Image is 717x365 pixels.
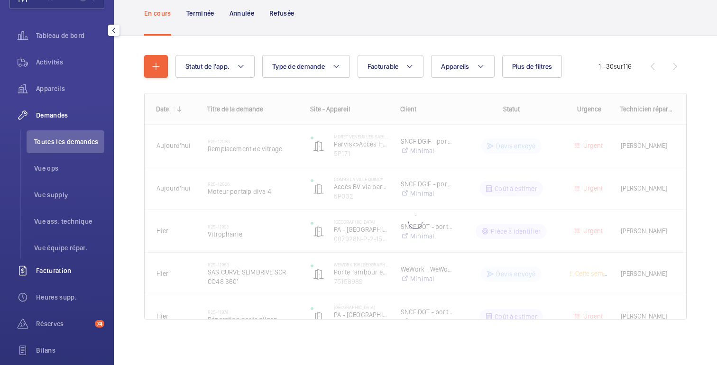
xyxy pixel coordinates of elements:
[36,267,72,274] font: Facturation
[36,58,63,66] font: Activités
[36,85,65,92] font: Appareils
[269,9,294,18] p: Refusée
[34,243,104,253] span: Vue équipe répar.
[614,63,623,70] span: sur
[358,55,424,78] button: Facturable
[262,55,350,78] button: Type de demande
[431,55,494,78] button: Appareils
[36,347,55,354] font: Bilans
[272,63,325,70] span: Type de demande
[441,63,469,70] span: Appareils
[175,55,255,78] button: Statut de l'app.
[598,63,632,70] span: 1 - 30 116
[36,293,77,301] font: Heures supp.
[186,9,214,18] p: Terminée
[230,9,254,18] p: Annulée
[36,32,84,39] font: Tableau de bord
[34,190,104,200] span: Vue supply
[512,63,552,70] span: Plus de filtres
[36,111,68,119] font: Demandes
[185,63,230,70] span: Statut de l'app.
[34,217,104,226] span: Vue ass. technique
[144,9,171,18] p: En cours
[36,320,64,328] font: Réserves
[502,55,562,78] button: Plus de filtres
[97,320,102,327] font: 74
[34,137,104,146] span: Toutes les demandes
[34,164,104,173] span: Vue ops
[368,63,399,70] span: Facturable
